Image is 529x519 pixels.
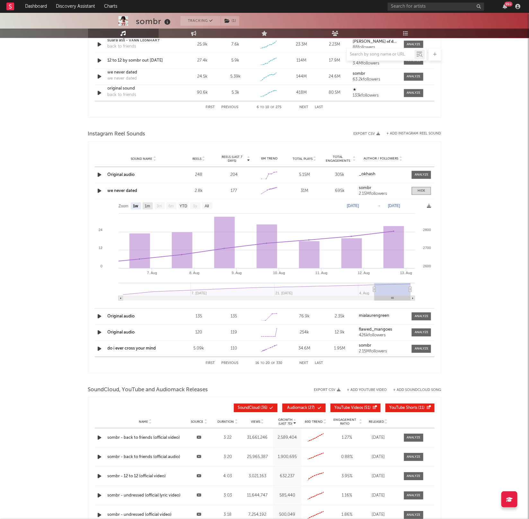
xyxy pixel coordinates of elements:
div: 177 [218,188,250,195]
div: 11,644,747 [243,493,271,499]
span: Duration [217,420,234,424]
div: 2.8k [183,188,215,195]
div: sombr - undressed (official video) [108,512,183,518]
a: Original audio [108,315,135,319]
div: 5.39k [230,74,241,80]
button: Next [300,362,309,365]
button: + Add SoundCloud Song [393,388,441,392]
span: Engagement Ratio [332,418,358,426]
div: 23.3M [287,42,316,48]
strong: flawed_mangoes [359,328,392,332]
span: ( 51 ) [335,406,371,410]
button: Last [315,106,323,109]
text: 9. Aug [232,271,242,275]
div: 133k followers [353,94,397,98]
div: back to friends [108,44,137,50]
a: _okhash [359,172,407,177]
text: 2700 [423,246,431,250]
span: Source [191,420,204,424]
div: we never dated [108,76,137,82]
div: 1.86 % [332,512,362,518]
span: Reels (last 7 days) [218,155,246,163]
strong: sombr [359,186,372,190]
button: SoundCloud(36) [234,404,278,412]
button: First [206,106,215,109]
strong: ★ [353,88,357,92]
div: 31M [288,188,321,195]
span: to [261,362,265,365]
div: 3.4M followers [353,62,397,66]
button: Last [315,362,323,365]
a: sombr [359,186,407,191]
p: (Last 7d) [278,422,293,426]
div: 632,237 [275,473,300,480]
span: Views [251,420,260,424]
span: ( 1 ) [221,16,240,26]
div: 204 [218,172,250,178]
text: 1y [193,204,197,209]
div: 3,021,163 [243,473,271,480]
strong: sombr [353,72,365,76]
a: sombr [359,344,407,348]
div: 585,440 [275,493,300,499]
div: 426k followers [359,333,407,338]
button: Export CSV [314,388,341,392]
a: sombr - back to friends (official video) [108,435,183,441]
div: 2.35k [324,314,356,320]
span: Reels [192,157,201,161]
div: 12.9k [324,330,356,336]
div: 1.16 % [332,493,362,499]
a: sombr - back to friends (official audio) [108,454,183,461]
text: 7. Aug [147,271,157,275]
text: 24 [98,228,102,232]
strong: [PERSON_NAME] 𝐨𝐟 𝐝𝐞𝐬𝐭𝐢𝐧𝐲 [353,40,404,44]
div: 63.2k followers [353,78,397,82]
div: 418M [287,90,316,96]
div: 305k [324,172,356,178]
div: 3:22 [215,435,241,441]
button: First [206,362,215,365]
div: 5.09k [183,346,215,352]
a: Original audio [108,331,135,335]
a: sombr - undressed (official lyric video) [108,493,183,499]
div: 25,965,387 [243,454,271,461]
div: 254k [288,330,321,336]
div: 1.95M [324,346,356,352]
span: Total Plays [293,157,313,161]
span: to [260,106,264,109]
strong: sombr [359,344,372,348]
div: 1.27 % [332,435,362,441]
span: ( 27 ) [287,406,316,410]
button: + Add YouTube Video [347,388,387,392]
text: 0 [100,264,102,268]
text: → [377,204,381,208]
div: 88 followers [353,46,397,50]
div: [DATE] [366,454,391,461]
div: 2,589,404 [275,435,300,441]
div: 120 [183,330,215,336]
input: Search for artists [388,3,484,11]
div: 7,254,192 [243,512,271,518]
div: [DATE] [366,493,391,499]
div: 7.6k [231,42,239,48]
button: YouTube Shorts(11) [385,404,435,412]
button: YouTube Videos(51) [331,404,381,412]
div: 5.3k [232,90,239,96]
span: Released [369,420,384,424]
text: [DATE] [347,204,359,208]
div: 135 [183,314,215,320]
div: 31,661,246 [243,435,271,441]
div: 6M Trend [253,157,286,161]
span: of [271,362,275,365]
div: 119 [218,330,250,336]
button: Tracking [181,16,221,26]
span: YouTube Videos [335,406,363,410]
div: 25.9k [188,42,217,48]
div: 248 [183,172,215,178]
div: [DATE] [366,435,391,441]
span: Instagram Reel Sounds [88,130,145,138]
text: 3m [156,204,162,209]
div: 3.95 % [332,473,362,480]
text: 2800 [423,228,431,232]
div: 500,049 [275,512,300,518]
